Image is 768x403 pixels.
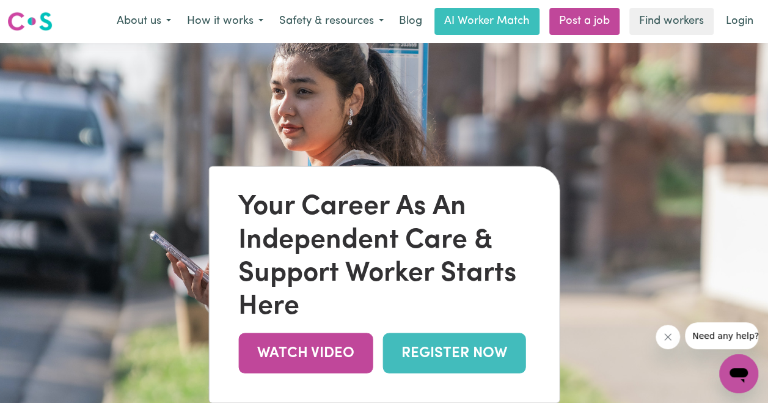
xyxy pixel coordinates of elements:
div: Your Career As An Independent Care & Support Worker Starts Here [238,191,530,324]
a: REGISTER NOW [382,333,525,373]
a: Find workers [629,8,714,35]
button: About us [109,9,179,34]
a: Post a job [549,8,620,35]
iframe: Close message [656,325,680,349]
iframe: Button to launch messaging window [719,354,758,393]
a: Careseekers logo [7,7,53,35]
a: Blog [392,8,430,35]
a: Login [719,8,761,35]
img: Careseekers logo [7,10,53,32]
span: Need any help? [7,9,74,18]
a: WATCH VIDEO [238,333,373,373]
a: AI Worker Match [434,8,539,35]
button: How it works [179,9,271,34]
iframe: Message from company [685,322,758,349]
button: Safety & resources [271,9,392,34]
